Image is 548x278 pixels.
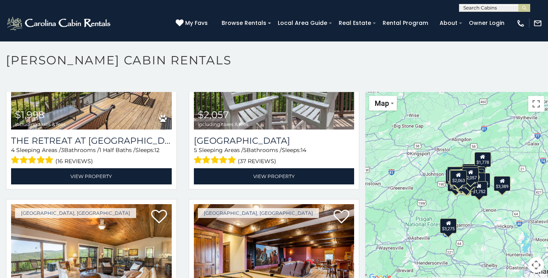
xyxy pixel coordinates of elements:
span: (37 reviews) [238,156,276,166]
div: $1,948 [449,169,466,184]
span: 3 [61,147,64,154]
a: Real Estate [335,17,375,29]
a: View Property [194,168,355,184]
span: 5 [243,147,247,154]
img: White-1-2.png [6,15,113,31]
div: $2,063 [450,170,467,185]
a: [GEOGRAPHIC_DATA] [194,135,355,146]
button: Toggle fullscreen view [528,96,544,112]
div: $2,726 [462,164,479,179]
a: [GEOGRAPHIC_DATA], [GEOGRAPHIC_DATA] [15,208,136,218]
div: $1,778 [474,152,491,167]
span: 1 Half Baths / [99,147,135,154]
span: including taxes & fees [198,122,248,127]
div: $3,275 [440,218,457,233]
div: Sleeping Areas / Bathrooms / Sleeps: [194,146,355,166]
div: $2,078 [446,169,462,184]
span: Map [375,99,389,107]
a: View Property [11,168,172,184]
a: Browse Rentals [218,17,270,29]
div: $2,057 [463,167,479,182]
span: including taxes & fees [15,122,66,127]
a: [GEOGRAPHIC_DATA], [GEOGRAPHIC_DATA] [198,208,319,218]
div: $1,752 [471,181,487,196]
a: Owner Login [465,17,508,29]
a: Add to favorites [334,209,349,225]
div: $3,389 [494,176,511,191]
div: $1,641 [462,165,478,180]
button: Map camera controls [528,257,544,273]
span: $1,998 [15,109,44,120]
a: About [436,17,461,29]
div: $1,762 [447,167,464,182]
h3: Pinnacle View Lodge [194,135,355,146]
span: My Favs [185,19,208,27]
a: My Favs [176,19,210,28]
span: $2,057 [198,109,229,120]
span: 4 [11,147,15,154]
h3: The Retreat at Mountain Meadows [11,135,172,146]
span: 12 [154,147,159,154]
a: Rental Program [379,17,432,29]
span: 5 [194,147,197,154]
span: (16 reviews) [55,156,93,166]
span: 14 [301,147,306,154]
div: $1,610 [449,170,466,185]
button: Change map style [369,96,397,111]
a: Local Area Guide [274,17,331,29]
a: The Retreat at [GEOGRAPHIC_DATA][PERSON_NAME] [11,135,172,146]
img: phone-regular-white.png [516,19,525,28]
div: Sleeping Areas / Bathrooms / Sleeps: [11,146,172,166]
a: Add to favorites [151,209,167,225]
img: mail-regular-white.png [533,19,542,28]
